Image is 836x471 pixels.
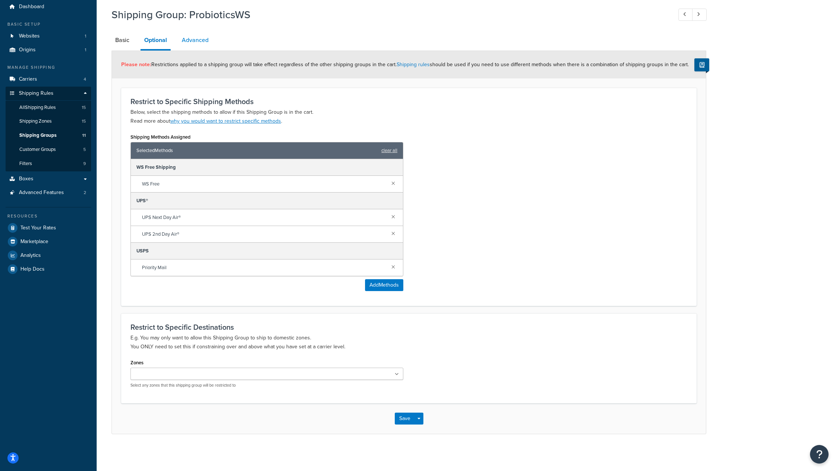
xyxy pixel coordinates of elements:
[6,143,91,157] a: Customer Groups5
[810,445,829,464] button: Open Resource Center
[19,146,56,153] span: Customer Groups
[6,101,91,114] a: AllShipping Rules15
[20,239,48,245] span: Marketplace
[130,360,143,365] label: Zones
[178,31,212,49] a: Advanced
[692,9,707,21] a: Next Record
[19,161,32,167] span: Filters
[85,47,86,53] span: 1
[131,193,403,209] div: UPS®
[6,43,91,57] a: Origins1
[6,186,91,200] li: Advanced Features
[381,145,397,156] a: clear all
[121,61,689,68] span: Restrictions applied to a shipping group will take effect regardless of the other shipping groups...
[397,61,430,68] a: Shipping rules
[131,243,403,259] div: USPS
[6,21,91,28] div: Basic Setup
[19,90,54,97] span: Shipping Rules
[130,333,687,351] p: E.g. You may only want to allow this Shipping Group to ship to domestic zones. You ONLY need to s...
[131,159,403,176] div: WS Free Shipping
[6,249,91,262] a: Analytics
[19,176,33,182] span: Boxes
[130,134,191,140] label: Shipping Methods Assigned
[6,157,91,171] li: Filters
[84,190,86,196] span: 2
[83,161,86,167] span: 9
[130,97,687,106] h3: Restrict to Specific Shipping Methods
[6,87,91,171] li: Shipping Rules
[85,33,86,39] span: 1
[6,114,91,128] a: Shipping Zones15
[6,129,91,142] a: Shipping Groups11
[6,72,91,86] a: Carriers4
[20,252,41,259] span: Analytics
[19,118,52,125] span: Shipping Zones
[6,87,91,100] a: Shipping Rules
[6,221,91,235] a: Test Your Rates
[6,114,91,128] li: Shipping Zones
[19,4,44,10] span: Dashboard
[694,58,709,71] button: Show Help Docs
[142,262,385,273] span: Priority Mail
[19,47,36,53] span: Origins
[6,262,91,276] a: Help Docs
[6,157,91,171] a: Filters9
[83,146,86,153] span: 5
[6,72,91,86] li: Carriers
[82,118,86,125] span: 15
[365,279,403,291] button: AddMethods
[20,225,56,231] span: Test Your Rates
[19,104,56,111] span: All Shipping Rules
[112,7,665,22] h1: Shipping Group: ProbioticsWS
[6,43,91,57] li: Origins
[19,132,57,139] span: Shipping Groups
[121,61,151,68] strong: Please note:
[6,213,91,219] div: Resources
[130,323,687,331] h3: Restrict to Specific Destinations
[142,179,385,189] span: WS Free
[19,76,37,83] span: Carriers
[141,31,171,51] a: Optional
[112,31,133,49] a: Basic
[6,186,91,200] a: Advanced Features2
[19,33,40,39] span: Websites
[136,145,378,156] span: Selected Methods
[142,212,385,223] span: UPS Next Day Air®
[130,108,687,126] p: Below, select the shipping methods to allow if this Shipping Group is in the cart. Read more about .
[678,9,693,21] a: Previous Record
[170,117,281,125] a: why you would want to restrict specific methods
[6,172,91,186] a: Boxes
[84,76,86,83] span: 4
[82,132,86,139] span: 11
[6,235,91,248] a: Marketplace
[82,104,86,111] span: 15
[20,266,45,272] span: Help Docs
[6,143,91,157] li: Customer Groups
[6,29,91,43] li: Websites
[6,129,91,142] li: Shipping Groups
[6,29,91,43] a: Websites1
[142,229,385,239] span: UPS 2nd Day Air®
[395,413,415,425] button: Save
[6,64,91,71] div: Manage Shipping
[130,383,403,388] p: Select any zones that this shipping group will be restricted to
[19,190,64,196] span: Advanced Features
